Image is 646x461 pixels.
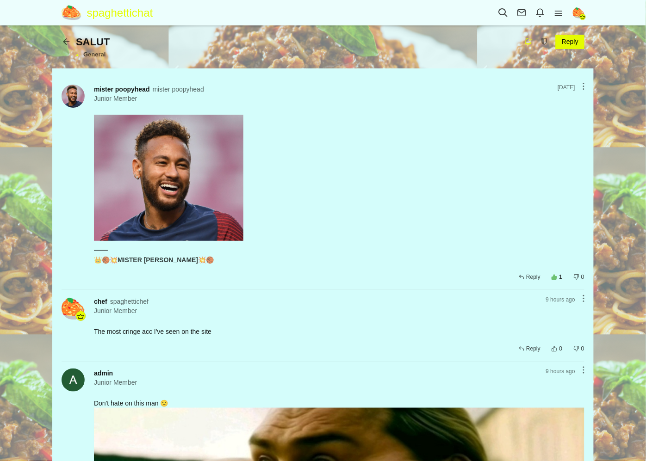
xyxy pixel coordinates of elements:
[546,368,575,375] time: Sep 17, 2025 11:26 AM
[87,2,160,23] span: spaghettichat
[62,369,85,392] img: gAeIxuQAAAABJRU5ErkJggg==
[94,306,492,315] em: Junior Member
[94,327,584,336] div: The most cringe acc I've seen on the site
[76,36,110,48] span: SALUT
[573,7,584,18] img: logoforthesite.png
[526,345,540,352] span: Reply
[94,378,492,387] em: Junior Member
[94,115,243,241] img: Annotation 2025-09-15 092329.png
[559,273,562,280] a: 1
[526,274,540,280] span: Reply
[94,86,150,93] a: mister poopyhead
[581,273,584,280] span: 0
[518,343,540,354] a: Reply
[94,298,107,305] a: chef
[556,35,584,49] a: Reply
[62,2,160,23] a: spaghettichat
[94,255,584,264] div: 👑🏀💥 💥🏀
[62,297,85,320] img: logoforthesite.png
[153,86,204,93] a: mister poopyhead
[62,85,85,108] img: Annotation%202025-09-15%20092329.png
[110,298,149,305] a: spaghettichef
[94,369,113,377] a: admin
[546,296,575,303] time: Sep 17, 2025 11:19 AM
[558,84,575,91] time: Sep 15, 2025 9:25 AM
[62,5,87,21] img: logoforthesite.png
[118,256,198,264] strong: MISTER [PERSON_NAME]
[83,51,106,58] a: General
[518,271,540,283] a: Reply
[559,345,562,352] span: 0
[94,94,492,103] em: Junior Member
[581,345,584,352] span: 0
